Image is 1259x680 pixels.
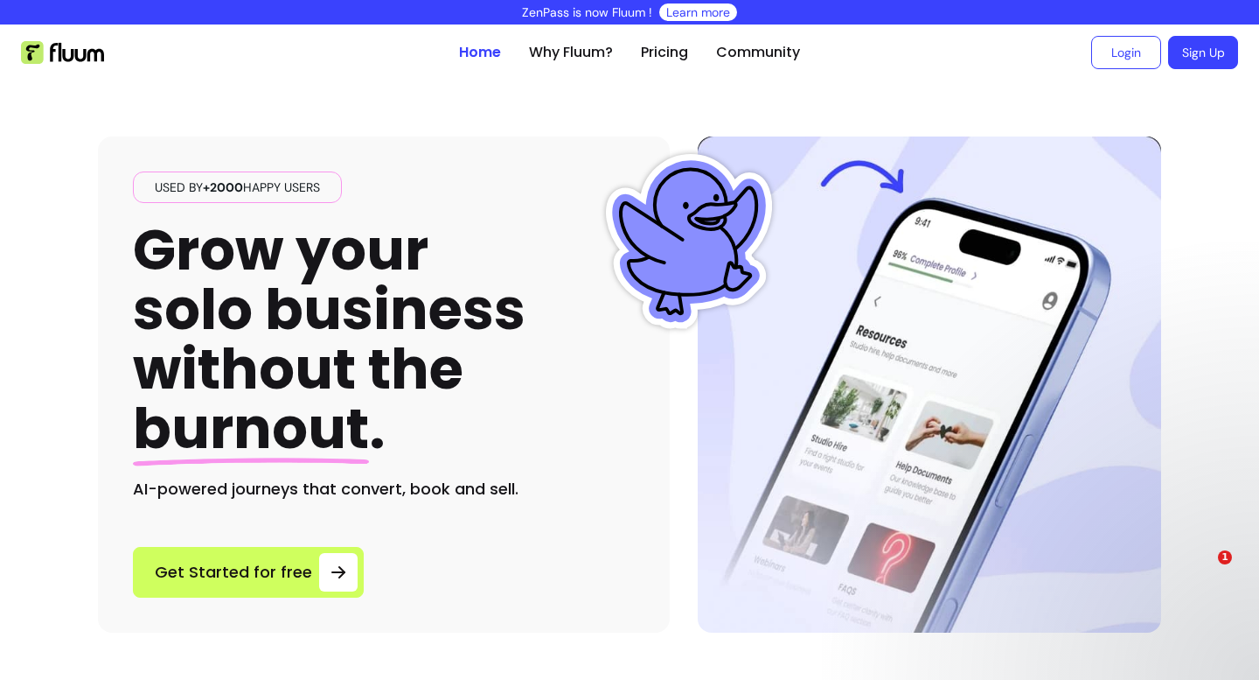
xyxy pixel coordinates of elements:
[641,42,688,63] a: Pricing
[21,41,104,64] img: Fluum Logo
[1218,550,1232,564] span: 1
[901,440,1250,633] iframe: Intercom notifications message
[716,42,800,63] a: Community
[203,179,243,195] span: +2000
[155,560,312,585] span: Get Started for free
[148,179,327,196] span: Used by happy users
[133,477,635,501] h2: AI-powered journeys that convert, book and sell.
[459,42,501,63] a: Home
[133,221,525,459] h1: Grow your solo business without the .
[133,389,369,467] span: burnout
[1168,36,1238,69] a: Sign Up
[522,4,652,21] p: ZenPass is now Fluum !
[1182,550,1224,592] iframe: Intercom live chat
[1091,36,1161,69] a: Login
[133,547,364,598] a: Get Started for free
[529,42,613,63] a: Why Fluum?
[602,154,776,329] img: Fluum Duck sticker
[666,4,730,21] a: Learn more
[698,137,1161,633] img: Hero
